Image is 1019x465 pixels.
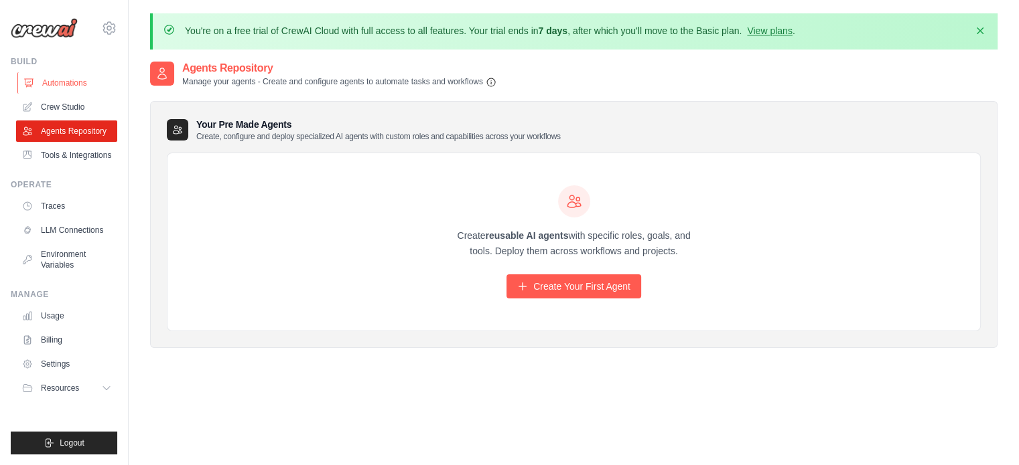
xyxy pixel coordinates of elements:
[182,76,496,88] p: Manage your agents - Create and configure agents to automate tasks and workflows
[41,383,79,393] span: Resources
[17,72,119,94] a: Automations
[11,179,117,190] div: Operate
[16,353,117,375] a: Settings
[485,230,568,241] strong: reusable AI agents
[16,244,117,276] a: Environment Variables
[747,25,792,36] a: View plans
[16,377,117,399] button: Resources
[16,305,117,327] a: Usage
[16,120,117,142] a: Agents Repository
[16,195,117,217] a: Traces
[60,438,84,448] span: Logout
[446,228,703,259] p: Create with specific roles, goals, and tools. Deploy them across workflows and projects.
[538,25,567,36] strong: 7 days
[11,289,117,300] div: Manage
[16,329,117,351] a: Billing
[506,274,641,298] a: Create Your First Agent
[11,18,78,38] img: Logo
[11,56,117,67] div: Build
[16,219,117,241] a: LLM Connections
[185,24,795,37] p: You're on a free trial of CrewAI Cloud with full access to all features. Your trial ends in , aft...
[16,145,117,166] a: Tools & Integrations
[196,131,561,142] p: Create, configure and deploy specialized AI agents with custom roles and capabilities across your...
[182,60,496,76] h2: Agents Repository
[196,118,561,142] h3: Your Pre Made Agents
[11,432,117,454] button: Logout
[16,96,117,118] a: Crew Studio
